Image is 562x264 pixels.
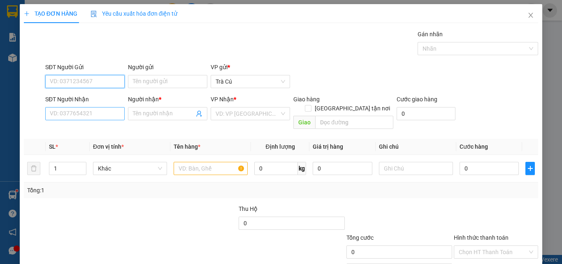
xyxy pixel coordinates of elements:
[376,139,456,155] th: Ghi chú
[418,31,443,37] label: Gán nhãn
[346,234,374,241] span: Tổng cước
[293,96,320,103] span: Giao hàng
[93,143,124,150] span: Đơn vị tính
[196,110,202,117] span: user-add
[526,165,534,172] span: plus
[527,12,534,19] span: close
[98,162,162,175] span: Khác
[293,116,315,129] span: Giao
[128,95,207,104] div: Người nhận
[397,107,455,120] input: Cước giao hàng
[311,104,393,113] span: [GEOGRAPHIC_DATA] tận nơi
[519,4,542,27] button: Close
[298,162,306,175] span: kg
[49,143,56,150] span: SL
[45,95,125,104] div: SĐT Người Nhận
[265,143,295,150] span: Định lượng
[313,162,372,175] input: 0
[397,96,437,103] label: Cước giao hàng
[174,143,200,150] span: Tên hàng
[24,11,30,16] span: plus
[27,186,218,195] div: Tổng: 1
[525,162,535,175] button: plus
[239,206,258,212] span: Thu Hộ
[174,162,248,175] input: VD: Bàn, Ghế
[45,63,125,72] div: SĐT Người Gửi
[313,143,343,150] span: Giá trị hàng
[460,143,488,150] span: Cước hàng
[27,162,40,175] button: delete
[91,11,97,17] img: icon
[91,10,177,17] span: Yêu cầu xuất hóa đơn điện tử
[211,63,290,72] div: VP gửi
[379,162,453,175] input: Ghi Chú
[216,75,285,88] span: Trà Cú
[24,10,77,17] span: TẠO ĐƠN HÀNG
[315,116,393,129] input: Dọc đường
[454,234,509,241] label: Hình thức thanh toán
[211,96,234,103] span: VP Nhận
[128,63,207,72] div: Người gửi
